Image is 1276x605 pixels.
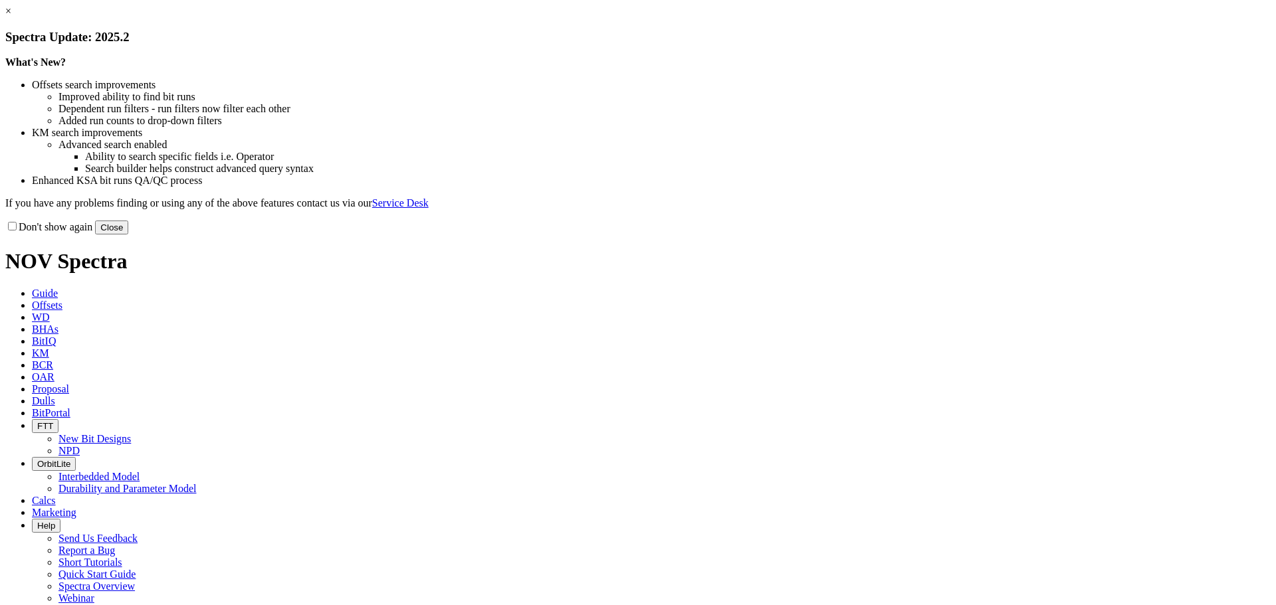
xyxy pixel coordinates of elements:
[58,91,1271,103] li: Improved ability to find bit runs
[37,521,55,531] span: Help
[32,311,50,323] span: WD
[5,56,66,68] strong: What's New?
[58,533,138,544] a: Send Us Feedback
[5,5,11,17] a: ×
[58,471,140,482] a: Interbedded Model
[95,220,128,234] button: Close
[58,557,122,568] a: Short Tutorials
[32,395,55,406] span: Dulls
[5,30,1271,44] h3: Spectra Update: 2025.2
[32,175,1271,187] li: Enhanced KSA bit runs QA/QC process
[32,407,70,418] span: BitPortal
[32,127,1271,139] li: KM search improvements
[32,79,1271,91] li: Offsets search improvements
[372,197,429,209] a: Service Desk
[5,249,1271,274] h1: NOV Spectra
[32,288,58,299] span: Guide
[58,483,197,494] a: Durability and Parameter Model
[32,371,54,383] span: OAR
[32,495,56,506] span: Calcs
[58,580,135,592] a: Spectra Overview
[58,592,94,604] a: Webinar
[58,433,131,444] a: New Bit Designs
[37,421,53,431] span: FTT
[8,222,17,230] input: Don't show again
[32,507,76,518] span: Marketing
[58,568,136,580] a: Quick Start Guide
[32,335,56,347] span: BitIQ
[5,221,92,232] label: Don't show again
[58,103,1271,115] li: Dependent run filters - run filters now filter each other
[58,445,80,456] a: NPD
[32,383,69,394] span: Proposal
[32,300,62,311] span: Offsets
[32,359,53,371] span: BCR
[5,197,1271,209] p: If you have any problems finding or using any of the above features contact us via our
[58,139,1271,151] li: Advanced search enabled
[32,347,49,359] span: KM
[32,323,58,335] span: BHAs
[58,545,115,556] a: Report a Bug
[37,459,70,469] span: OrbitLite
[85,163,1271,175] li: Search builder helps construct advanced query syntax
[58,115,1271,127] li: Added run counts to drop-down filters
[85,151,1271,163] li: Ability to search specific fields i.e. Operator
